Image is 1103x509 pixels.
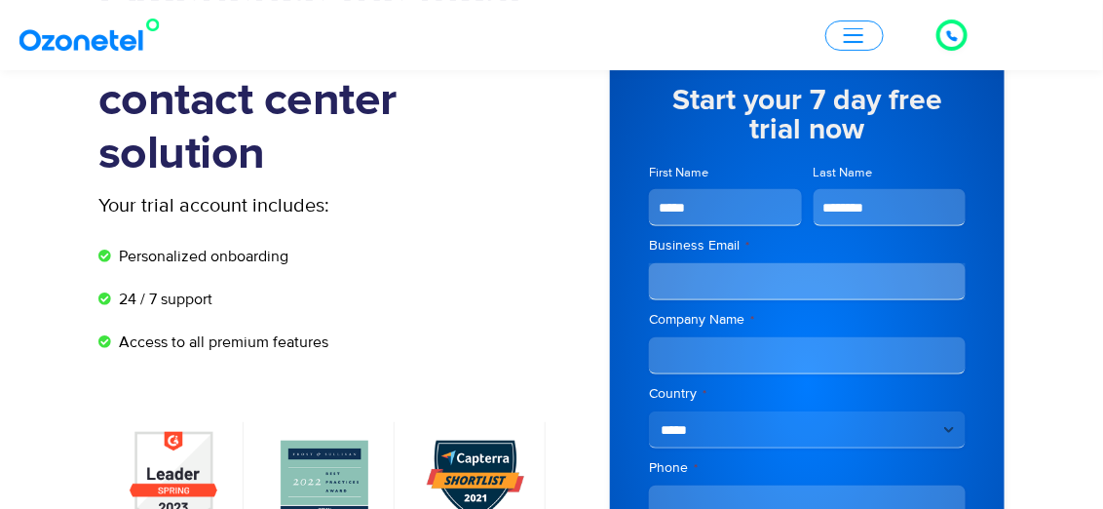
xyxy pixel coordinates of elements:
[114,331,328,354] span: Access to all premium features
[649,458,966,478] label: Phone
[649,384,966,404] label: Country
[649,86,966,144] h5: Start your 7 day free trial now
[649,310,966,330] label: Company Name
[649,236,966,255] label: Business Email
[114,245,288,268] span: Personalized onboarding
[114,288,212,311] span: 24 / 7 support
[649,164,802,182] label: First Name
[814,164,967,182] label: Last Name
[98,191,405,220] p: Your trial account includes:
